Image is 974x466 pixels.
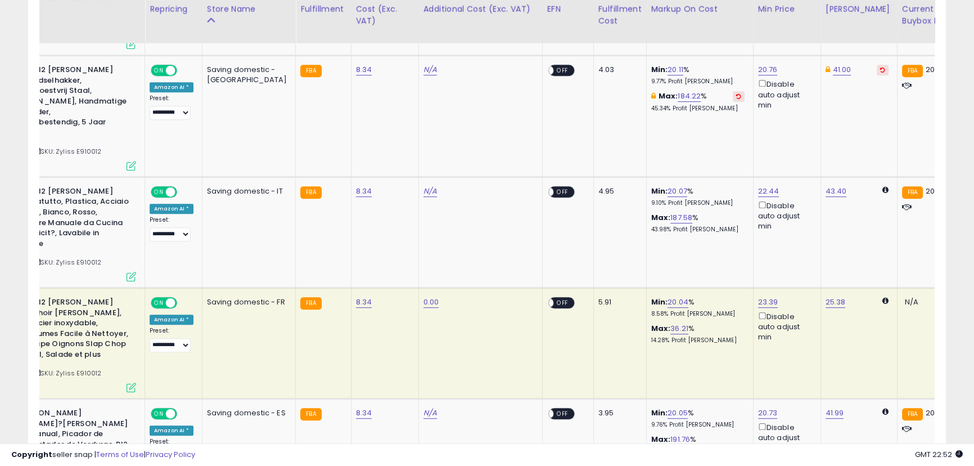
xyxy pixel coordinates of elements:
a: N/A [423,64,437,75]
span: ON [152,187,166,196]
div: % [651,65,745,86]
a: Terms of Use [96,449,144,460]
div: 4.03 [598,65,638,75]
small: FBA [300,297,321,310]
a: Privacy Policy [146,449,195,460]
a: 36.21 [670,323,688,334]
div: % [651,186,745,207]
p: 14.28% Profit [PERSON_NAME] [651,337,745,344]
span: ON [152,66,166,75]
p: 9.77% Profit [PERSON_NAME] [651,78,745,86]
a: 23.39 [758,297,778,308]
span: OFF [175,187,193,196]
span: OFF [553,409,571,419]
b: Max: [651,212,671,223]
div: Repricing [150,3,197,15]
a: 20.05 [668,407,688,419]
div: 3.95 [598,408,638,418]
b: Max: [651,323,671,334]
p: 9.76% Profit [PERSON_NAME] [651,421,745,429]
span: | SKU: Zyliss E910012 [31,369,102,378]
span: 20.07 [926,64,945,75]
small: FBA [300,186,321,199]
div: Additional Cost (Exc. VAT) [423,3,538,15]
small: FBA [300,65,321,77]
a: 184.22 [678,91,701,102]
p: 43.98% Profit [PERSON_NAME] [651,226,745,234]
div: 4.95 [598,186,638,196]
div: Fulfillment [300,3,346,15]
a: 22.44 [758,186,779,197]
small: FBA [902,65,923,77]
span: OFF [175,409,193,419]
span: OFF [175,66,193,75]
div: % [651,297,745,318]
a: N/A [423,186,437,197]
small: FBA [902,408,923,420]
a: 41.99 [826,407,844,419]
div: % [651,91,745,112]
div: Cost (Exc. VAT) [356,3,414,27]
a: 25.38 [826,297,846,308]
a: 8.34 [356,186,372,197]
p: 8.58% Profit [PERSON_NAME] [651,310,745,318]
a: 41.00 [833,64,851,75]
a: N/A [423,407,437,419]
div: Amazon AI * [150,204,193,214]
a: 0.00 [423,297,439,308]
div: Min Price [758,3,816,15]
span: 20.97 [926,186,945,196]
div: Preset: [150,95,193,120]
span: OFF [553,298,571,308]
span: 2025-08-14 22:52 GMT [915,449,963,460]
span: OFF [553,187,571,196]
b: Min: [651,186,668,196]
a: 8.34 [356,64,372,75]
a: 8.34 [356,297,372,308]
a: 20.04 [668,297,688,308]
span: ON [152,409,166,419]
a: 8.34 [356,407,372,419]
div: Saving domestic - IT [207,186,287,196]
small: FBA [300,408,321,420]
div: seller snap | | [11,450,195,460]
div: Amazon AI * [150,425,193,436]
a: 20.73 [758,407,778,419]
div: [PERSON_NAME] [826,3,892,15]
div: % [651,213,745,234]
small: FBA [902,186,923,199]
span: | SKU: Zyliss E910012 [31,147,102,156]
b: Max: [659,91,678,101]
span: OFF [553,66,571,75]
a: 20.07 [668,186,687,197]
a: 20.76 [758,64,778,75]
a: 20.11 [668,64,683,75]
a: 43.40 [826,186,847,197]
b: Min: [651,64,668,75]
p: 9.10% Profit [PERSON_NAME] [651,199,745,207]
div: Store Name [207,3,291,15]
b: Min: [651,407,668,418]
div: Saving domestic - [GEOGRAPHIC_DATA] [207,65,287,85]
span: ON [152,298,166,308]
span: N/A [905,297,918,307]
div: Disable auto adjust min [758,78,812,110]
div: Disable auto adjust min [758,199,812,232]
div: Disable auto adjust min [758,310,812,343]
b: Min: [651,297,668,307]
div: % [651,408,745,429]
div: EFN [547,3,589,15]
span: 20 [926,407,935,418]
p: 45.34% Profit [PERSON_NAME] [651,105,745,113]
div: Fulfillment Cost [598,3,642,27]
div: Markup on Cost [651,3,748,15]
a: 187.58 [670,212,692,223]
div: Saving domestic - ES [207,408,287,418]
span: OFF [175,298,193,308]
div: Amazon AI * [150,82,193,92]
div: Preset: [150,216,193,241]
div: Saving domestic - FR [207,297,287,307]
div: 5.91 [598,297,638,307]
span: | SKU: Zyliss E910012 [31,258,102,267]
div: Current Buybox Price [902,3,960,27]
